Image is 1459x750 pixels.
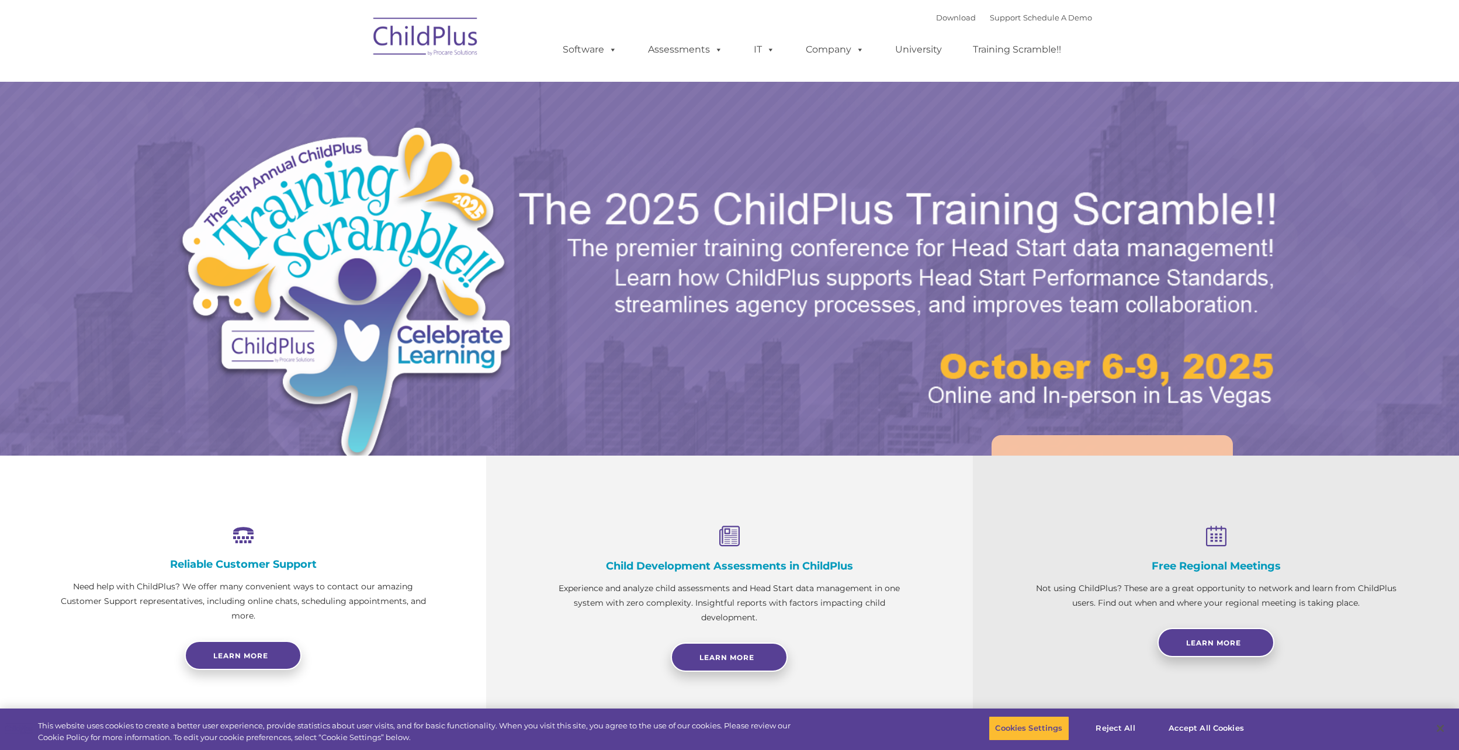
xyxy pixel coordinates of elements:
p: Need help with ChildPlus? We offer many convenient ways to contact our amazing Customer Support r... [58,579,428,623]
button: Accept All Cookies [1162,716,1250,741]
a: Learn More [992,435,1233,500]
a: University [883,38,954,61]
h4: Reliable Customer Support [58,558,428,571]
a: Support [990,13,1021,22]
button: Close [1427,716,1453,741]
a: IT [742,38,786,61]
span: Learn More [699,653,754,662]
a: Training Scramble!! [961,38,1073,61]
span: Learn More [1186,638,1241,647]
p: Experience and analyze child assessments and Head Start data management in one system with zero c... [545,581,914,625]
span: Learn more [213,651,268,660]
a: Software [551,38,629,61]
a: Assessments [636,38,734,61]
button: Reject All [1079,716,1152,741]
button: Cookies Settings [989,716,1069,741]
a: Learn More [1158,628,1274,657]
a: Schedule A Demo [1023,13,1092,22]
a: Learn more [185,641,301,670]
img: ChildPlus by Procare Solutions [368,9,484,68]
p: Not using ChildPlus? These are a great opportunity to network and learn from ChildPlus users. Fin... [1031,581,1401,610]
a: Download [936,13,976,22]
div: This website uses cookies to create a better user experience, provide statistics about user visit... [38,720,802,743]
h4: Child Development Assessments in ChildPlus [545,560,914,572]
a: Learn More [671,643,788,672]
h4: Free Regional Meetings [1031,560,1401,572]
font: | [936,13,1092,22]
a: Company [794,38,876,61]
